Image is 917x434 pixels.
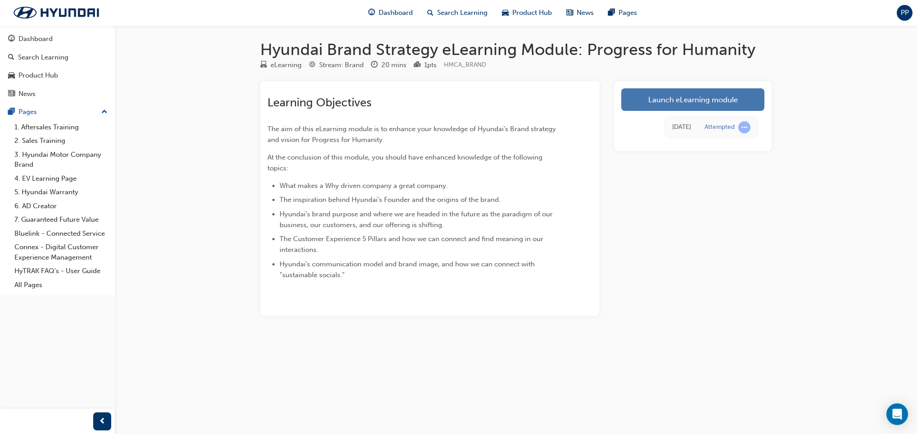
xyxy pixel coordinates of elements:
div: Product Hub [18,70,58,81]
span: learningResourceType_ELEARNING-icon [260,61,267,69]
button: Pages [4,104,111,120]
a: 1. Aftersales Training [11,120,111,134]
div: Dashboard [18,34,53,44]
div: eLearning [271,60,302,70]
div: Search Learning [18,52,68,63]
span: PP [901,8,909,18]
span: News [577,8,594,18]
a: 2. Sales Training [11,134,111,148]
div: Attempted [705,123,735,132]
span: Pages [619,8,637,18]
a: News [4,86,111,102]
a: Product Hub [4,67,111,84]
div: Stream: Brand [319,60,364,70]
span: Dashboard [379,8,413,18]
a: pages-iconPages [601,4,644,22]
span: Hyundai’s communication model and brand image, and how we can connect with “sustainable socials.” [280,260,537,279]
div: 1 pts [424,60,437,70]
span: news-icon [566,7,573,18]
span: What makes a Why driven company a great company. [280,182,448,190]
a: 3. Hyundai Motor Company Brand [11,148,111,172]
span: clock-icon [371,61,378,69]
span: The inspiration behind Hyundai’s Founder and the origins of the brand. [280,196,501,204]
span: learningRecordVerb_ATTEMPT-icon [738,121,750,133]
a: news-iconNews [559,4,601,22]
div: Points [414,59,437,71]
a: 5. Hyundai Warranty [11,185,111,199]
button: DashboardSearch LearningProduct HubNews [4,29,111,104]
img: Trak [5,3,108,22]
span: Product Hub [512,8,552,18]
span: prev-icon [99,416,106,427]
div: Open Intercom Messenger [886,403,908,425]
a: HyTRAK FAQ's - User Guide [11,264,111,278]
span: Search Learning [437,8,488,18]
a: 4. EV Learning Page [11,172,111,186]
span: news-icon [8,90,15,98]
span: search-icon [8,54,14,62]
div: Stream [309,59,364,71]
a: Search Learning [4,49,111,66]
span: pages-icon [608,7,615,18]
a: 7. Guaranteed Future Value [11,213,111,227]
button: PP [897,5,912,21]
span: The Customer Experience 5 Pillars and how we can connect and find meaning in our interactions. [280,235,545,254]
span: guage-icon [8,35,15,43]
a: Connex - Digital Customer Experience Management [11,240,111,264]
h1: Hyundai Brand Strategy eLearning Module: Progress for Humanity [260,40,772,59]
span: Learning resource code [444,61,486,69]
span: Learning Objectives [267,96,371,110]
span: search-icon [427,7,434,18]
div: Type [260,59,302,71]
span: At the conclusion of this module, you should have enhanced knowledge of the following topics: [267,153,544,172]
div: Duration [371,59,407,71]
a: All Pages [11,278,111,292]
span: pages-icon [8,108,15,116]
span: car-icon [8,72,15,80]
div: Tue Jul 08 2025 16:09:36 GMT+0800 (Australian Western Standard Time) [672,122,691,132]
a: car-iconProduct Hub [495,4,559,22]
span: up-icon [101,106,108,118]
span: The aim of this eLearning module is to enhance your knowledge of Hyundai’s Brand strategy and vis... [267,125,558,144]
a: Dashboard [4,31,111,47]
a: 6. AD Creator [11,199,111,213]
span: guage-icon [368,7,375,18]
div: 20 mins [381,60,407,70]
div: Pages [18,107,37,117]
span: car-icon [502,7,509,18]
a: Bluelink - Connected Service [11,227,111,241]
a: guage-iconDashboard [361,4,420,22]
a: search-iconSearch Learning [420,4,495,22]
span: Hyundai’s brand purpose and where we are headed in the future as the paradigm of our business, ou... [280,210,555,229]
span: target-icon [309,61,316,69]
a: Launch eLearning module [621,88,764,111]
span: podium-icon [414,61,420,69]
div: News [18,89,36,99]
